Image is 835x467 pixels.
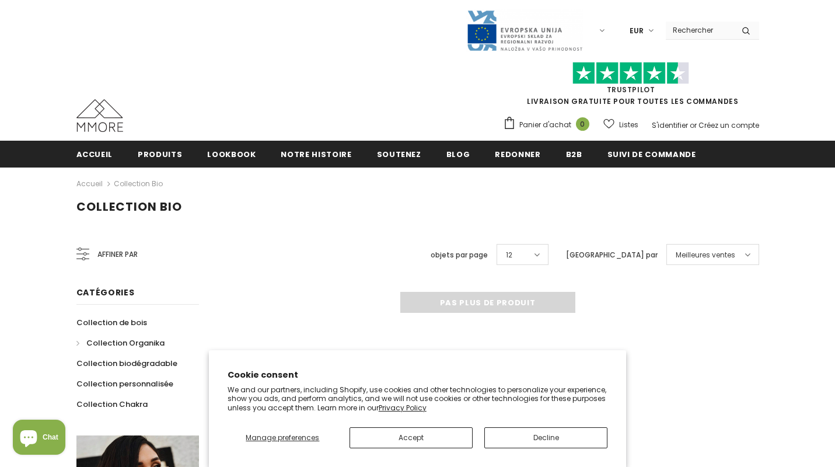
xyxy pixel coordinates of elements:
[76,198,182,215] span: Collection Bio
[281,141,351,167] a: Notre histoire
[76,141,113,167] a: Accueil
[228,369,608,381] h2: Cookie consent
[446,149,470,160] span: Blog
[698,120,759,130] a: Créez un compte
[138,141,182,167] a: Produits
[607,141,696,167] a: Suivi de commande
[207,141,256,167] a: Lookbook
[76,374,173,394] a: Collection personnalisée
[76,358,177,369] span: Collection biodégradable
[281,149,351,160] span: Notre histoire
[503,116,595,134] a: Panier d'achat 0
[9,420,69,458] inbox-online-store-chat: Shopify online store chat
[76,394,148,414] a: Collection Chakra
[607,85,655,95] a: TrustPilot
[228,385,608,413] p: We and our partners, including Shopify, use cookies and other technologies to personalize your ex...
[76,99,123,132] img: Cas MMORE
[377,149,421,160] span: soutenez
[495,149,540,160] span: Redonner
[466,9,583,52] img: Javni Razpis
[379,403,427,413] a: Privacy Policy
[76,177,103,191] a: Accueil
[603,114,638,135] a: Listes
[566,149,582,160] span: B2B
[76,149,113,160] span: Accueil
[607,149,696,160] span: Suivi de commande
[76,287,135,298] span: Catégories
[506,249,512,261] span: 12
[484,427,607,448] button: Decline
[86,337,165,348] span: Collection Organika
[652,120,688,130] a: S'identifier
[97,248,138,261] span: Affiner par
[446,141,470,167] a: Blog
[495,141,540,167] a: Redonner
[519,119,571,131] span: Panier d'achat
[76,333,165,353] a: Collection Organika
[228,427,338,448] button: Manage preferences
[676,249,735,261] span: Meilleures ventes
[350,427,473,448] button: Accept
[576,117,589,131] span: 0
[114,179,163,189] a: Collection Bio
[207,149,256,160] span: Lookbook
[431,249,488,261] label: objets par page
[690,120,697,130] span: or
[377,141,421,167] a: soutenez
[503,67,759,106] span: LIVRAISON GRATUITE POUR TOUTES LES COMMANDES
[76,353,177,374] a: Collection biodégradable
[76,378,173,389] span: Collection personnalisée
[246,433,319,442] span: Manage preferences
[572,62,689,85] img: Faites confiance aux étoiles pilotes
[138,149,182,160] span: Produits
[666,22,733,39] input: Search Site
[566,249,658,261] label: [GEOGRAPHIC_DATA] par
[76,317,147,328] span: Collection de bois
[76,399,148,410] span: Collection Chakra
[630,25,644,37] span: EUR
[76,312,147,333] a: Collection de bois
[466,25,583,35] a: Javni Razpis
[619,119,638,131] span: Listes
[566,141,582,167] a: B2B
